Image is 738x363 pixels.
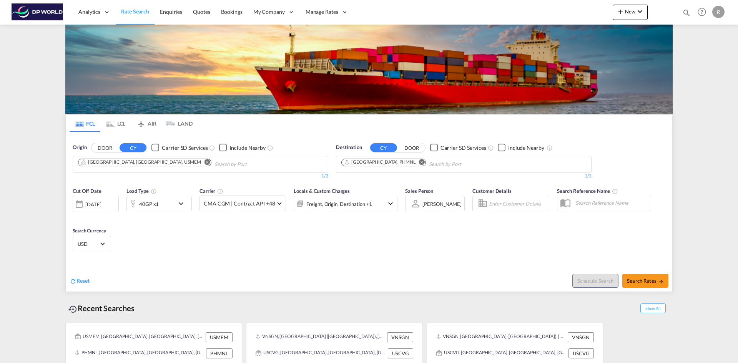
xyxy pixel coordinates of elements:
span: Manage Rates [306,8,338,16]
md-icon: The selected Trucker/Carrierwill be displayed in the rate results If the rates are from another f... [217,188,223,194]
md-icon: icon-information-outline [151,188,157,194]
md-icon: icon-airplane [136,119,146,125]
img: c08ca190194411f088ed0f3ba295208c.png [12,3,63,21]
div: USMEM, Memphis, TN, United States, North America, Americas [75,332,204,342]
div: VNSGN, Ho Chi Minh City (Saigon), Viet Nam, South East Asia, Asia Pacific [436,332,566,342]
span: Search Rates [627,278,664,284]
span: Bookings [221,8,243,15]
input: Search Reference Name [572,197,651,209]
md-icon: icon-arrow-right [658,279,664,284]
div: Press delete to remove this chip. [344,159,417,166]
span: Search Currency [73,228,106,234]
md-icon: Unchecked: Ignores neighbouring ports when fetching rates.Checked : Includes neighbouring ports w... [267,145,273,151]
span: CMA CGM | Contract API +48 [204,200,275,207]
md-icon: icon-chevron-down [386,199,395,208]
div: Help [695,5,712,19]
button: Remove [414,159,426,167]
span: Search Reference Name [557,188,618,194]
div: [PERSON_NAME] [422,201,462,207]
span: New [616,8,645,15]
div: USCVG, Cincinnati, OH, United States, North America, Americas [436,348,567,358]
md-icon: icon-chevron-down [176,199,189,208]
md-select: Select Currency: $ USDUnited States Dollar [77,238,107,249]
md-checkbox: Checkbox No Ink [430,144,486,152]
div: icon-magnify [682,8,691,20]
md-tab-item: LAND [162,115,193,132]
div: Freight Origin Destination Dock Stuffingicon-chevron-down [294,196,397,211]
div: Freight Origin Destination Dock Stuffing [306,199,372,209]
button: DOOR [398,143,425,152]
button: icon-plus 400-fgNewicon-chevron-down [613,5,648,20]
md-tab-item: AIR [131,115,162,132]
button: Search Ratesicon-arrow-right [622,274,668,288]
div: Include Nearby [508,144,544,152]
md-checkbox: Checkbox No Ink [219,144,266,152]
md-pagination-wrapper: Use the left and right arrow keys to navigate between tabs [70,115,193,132]
button: CY [370,143,397,152]
span: Help [695,5,708,18]
div: Include Nearby [229,144,266,152]
button: DOOR [91,143,118,152]
div: 1/3 [73,173,328,179]
div: OriginDOOR CY Checkbox No InkUnchecked: Search for CY (Container Yard) services for all selected ... [66,132,672,292]
span: Customer Details [472,188,511,194]
div: USCVG, Cincinnati, OH, United States, North America, Americas [256,348,386,358]
div: Carrier SD Services [162,144,208,152]
md-icon: Unchecked: Search for CY (Container Yard) services for all selected carriers.Checked : Search for... [488,145,494,151]
md-tab-item: FCL [70,115,100,132]
span: Cut Off Date [73,188,101,194]
span: USD [78,240,99,247]
button: Note: By default Schedule search will only considerorigin ports, destination ports and cut off da... [572,274,618,288]
md-tab-item: LCL [100,115,131,132]
md-datepicker: Select [73,211,78,222]
div: PHMNL, Manila, Philippines, South East Asia, Asia Pacific [75,348,204,358]
span: Enquiries [160,8,182,15]
div: 1/3 [336,173,592,179]
span: Quotes [193,8,210,15]
div: Memphis, TN, USMEM [81,159,201,166]
div: Manila, PHMNL [344,159,416,166]
md-checkbox: Checkbox No Ink [498,144,544,152]
div: 40GP x1 [139,199,159,209]
img: LCL+%26+FCL+BACKGROUND.png [65,25,673,114]
span: Sales Person [405,188,433,194]
div: USCVG [568,348,594,358]
input: Chips input. [429,158,502,171]
span: Destination [336,144,362,151]
div: R [712,6,725,18]
span: My Company [253,8,285,16]
div: Carrier SD Services [440,144,486,152]
span: Load Type [126,188,157,194]
div: VNSGN, Ho Chi Minh City (Saigon), Viet Nam, South East Asia, Asia Pacific [256,332,385,342]
md-chips-wrap: Chips container. Use arrow keys to select chips. [340,156,505,171]
div: Recent Searches [65,300,138,317]
span: Reset [76,277,90,284]
md-chips-wrap: Chips container. Use arrow keys to select chips. [77,156,291,171]
div: PHMNL [206,348,233,358]
md-checkbox: Checkbox No Ink [151,144,208,152]
button: CY [120,143,146,152]
div: USMEM [206,332,233,342]
div: Press delete to remove this chip. [81,159,203,166]
div: VNSGN [387,332,413,342]
md-icon: icon-backup-restore [68,305,78,314]
span: Rate Search [121,8,149,15]
div: [DATE] [73,196,119,212]
input: Enter Customer Details [489,198,547,209]
md-icon: icon-plus 400-fg [616,7,625,16]
div: VNSGN [568,332,594,342]
md-icon: icon-magnify [682,8,691,17]
div: icon-refreshReset [70,277,90,285]
div: [DATE] [85,201,101,208]
span: Locals & Custom Charges [294,188,350,194]
span: Analytics [78,8,100,16]
span: Show All [640,303,666,313]
div: USCVG [388,348,413,358]
button: Remove [199,159,211,167]
md-icon: icon-chevron-down [635,7,645,16]
md-icon: Unchecked: Ignores neighbouring ports when fetching rates.Checked : Includes neighbouring ports w... [547,145,553,151]
md-select: Sales Person: Rosa Paczynski [422,198,462,209]
span: Origin [73,144,86,151]
md-icon: icon-refresh [70,278,76,285]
